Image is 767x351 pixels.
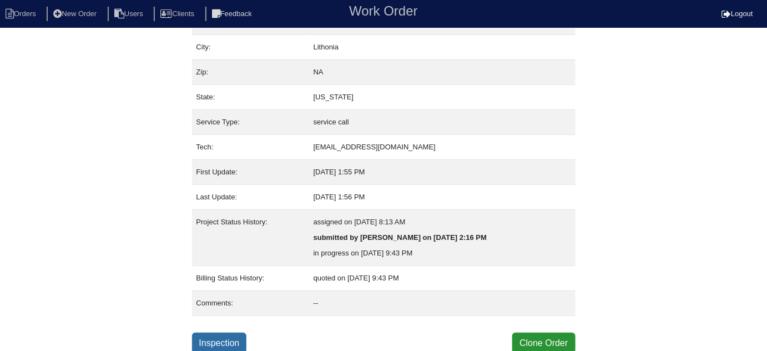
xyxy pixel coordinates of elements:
td: Lithonia [309,35,576,60]
td: Project Status History: [192,210,309,266]
li: New Order [47,7,105,22]
li: Feedback [205,7,261,22]
td: -- [309,291,576,316]
td: [US_STATE] [309,85,576,110]
td: First Update: [192,160,309,185]
a: New Order [47,9,105,18]
a: Clients [154,9,203,18]
td: service call [309,110,576,135]
a: Users [108,9,152,18]
td: [EMAIL_ADDRESS][DOMAIN_NAME] [309,135,576,160]
li: Clients [154,7,203,22]
td: Service Type: [192,110,309,135]
td: Comments: [192,291,309,316]
td: State: [192,85,309,110]
td: Last Update: [192,185,309,210]
td: NA [309,60,576,85]
a: Logout [721,9,753,18]
td: City: [192,35,309,60]
td: Zip: [192,60,309,85]
div: quoted on [DATE] 9:43 PM [314,270,571,286]
div: assigned on [DATE] 8:13 AM [314,214,571,230]
div: in progress on [DATE] 9:43 PM [314,245,571,261]
div: submitted by [PERSON_NAME] on [DATE] 2:16 PM [314,230,571,245]
td: [DATE] 1:56 PM [309,185,576,210]
td: [DATE] 1:55 PM [309,160,576,185]
td: Billing Status History: [192,266,309,291]
li: Users [108,7,152,22]
td: Tech: [192,135,309,160]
